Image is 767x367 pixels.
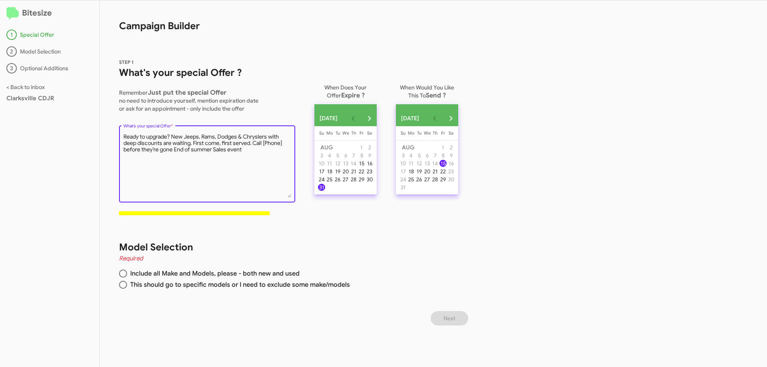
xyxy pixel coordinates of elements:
[350,176,357,183] div: 28
[407,167,415,175] button: August 18, 2025
[326,167,334,175] button: August 18, 2025
[334,159,342,167] button: August 12, 2025
[399,175,407,183] button: August 24, 2025
[318,168,325,175] div: 17
[366,151,374,159] button: August 9, 2025
[439,144,447,151] div: 1
[439,168,447,175] div: 22
[119,254,452,263] h4: Required
[447,160,455,167] div: 16
[119,66,295,79] h1: What's your special Offer ?
[439,151,447,159] button: August 8, 2025
[366,144,373,151] div: 2
[443,110,459,126] button: Next month
[350,160,357,167] div: 14
[447,167,455,175] button: August 23, 2025
[366,159,374,167] button: August 16, 2025
[415,167,423,175] button: August 19, 2025
[439,175,447,183] button: August 29, 2025
[439,152,447,159] div: 8
[439,176,447,183] div: 29
[415,152,423,159] div: 5
[367,130,372,136] span: Sa
[399,159,407,167] button: August 10, 2025
[119,59,134,65] span: STEP 1
[401,130,405,136] span: Su
[399,167,407,175] button: August 17, 2025
[318,176,325,183] div: 24
[447,159,455,167] button: August 16, 2025
[342,152,349,159] div: 6
[423,151,431,159] button: August 6, 2025
[318,183,326,191] button: August 31, 2025
[447,152,455,159] div: 9
[358,167,366,175] button: August 22, 2025
[399,184,407,191] div: 31
[6,94,93,102] div: Clarksville CDJR
[439,167,447,175] button: August 22, 2025
[334,176,341,183] div: 26
[334,167,342,175] button: August 19, 2025
[423,152,431,159] div: 6
[342,130,349,136] span: We
[6,63,17,73] div: 3
[326,159,334,167] button: August 11, 2025
[326,168,333,175] div: 18
[407,160,415,167] div: 11
[119,241,452,254] h1: Model Selection
[441,130,445,136] span: Fr
[431,160,439,167] div: 14
[439,160,447,167] div: 15
[326,176,333,183] div: 25
[336,130,340,136] span: Tu
[334,160,341,167] div: 12
[341,91,365,99] span: Expire ?
[415,168,423,175] div: 19
[439,159,447,167] button: August 15, 2025
[423,160,431,167] div: 13
[314,80,377,99] p: When Does Your Offer
[447,168,455,175] div: 23
[360,130,364,136] span: Fr
[415,160,423,167] div: 12
[423,176,431,183] div: 27
[449,130,453,136] span: Sa
[423,168,431,175] div: 20
[396,80,458,99] p: When Would You Like This To
[358,159,366,167] button: August 15, 2025
[399,143,439,151] td: AUG
[358,175,366,183] button: August 29, 2025
[361,110,377,126] button: Next month
[148,89,227,97] span: Just put the special Offer
[447,144,455,151] div: 2
[431,311,468,325] button: Next
[342,176,349,183] div: 27
[350,159,358,167] button: August 14, 2025
[366,167,374,175] button: August 23, 2025
[350,175,358,183] button: August 28, 2025
[318,175,326,183] button: August 24, 2025
[6,7,93,20] h2: Bitesize
[407,175,415,183] button: August 25, 2025
[326,175,334,183] button: August 25, 2025
[334,168,341,175] div: 19
[318,143,358,151] td: AUG
[319,130,324,136] span: Su
[326,130,333,136] span: Mo
[350,167,358,175] button: August 21, 2025
[358,152,365,159] div: 8
[119,85,295,113] p: Remember no need to introduce yourself, mention expiration date or ask for an appointment - only ...
[350,168,357,175] div: 21
[342,159,350,167] button: August 13, 2025
[127,281,350,289] span: This should go to specific models or I need to exclude some make/models
[399,151,407,159] button: August 3, 2025
[399,168,407,175] div: 17
[358,176,365,183] div: 29
[314,110,346,126] button: Choose month and year
[358,151,366,159] button: August 8, 2025
[6,83,45,91] a: < Back to inbox
[415,151,423,159] button: August 5, 2025
[334,175,342,183] button: August 26, 2025
[6,46,93,57] div: Model Selection
[334,152,341,159] div: 5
